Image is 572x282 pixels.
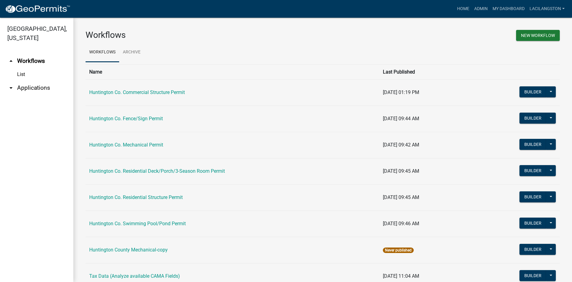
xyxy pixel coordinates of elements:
button: Builder [519,139,546,150]
button: Builder [519,113,546,124]
a: Huntington Co. Commercial Structure Permit [89,89,185,95]
span: [DATE] 09:45 AM [383,194,419,200]
a: Huntington Co. Mechanical Permit [89,142,163,148]
a: Workflows [86,43,119,62]
a: Admin [472,3,490,15]
i: arrow_drop_up [7,57,15,65]
button: Builder [519,244,546,255]
span: [DATE] 11:04 AM [383,273,419,279]
i: arrow_drop_down [7,84,15,92]
button: Builder [519,86,546,97]
button: Builder [519,270,546,281]
a: Home [455,3,472,15]
button: Builder [519,218,546,229]
a: Archive [119,43,144,62]
th: Last Published [379,64,469,79]
span: [DATE] 09:42 AM [383,142,419,148]
th: Name [86,64,379,79]
a: LaciLangston [527,3,567,15]
a: Huntington County Mechanical-copy [89,247,168,253]
button: New Workflow [516,30,560,41]
a: Huntington Co. Swimming Pool/Pond Permit [89,221,186,226]
span: [DATE] 01:19 PM [383,89,419,95]
a: My Dashboard [490,3,527,15]
span: [DATE] 09:46 AM [383,221,419,226]
a: Huntington Co. Residential Deck/Porch/3-Season Room Permit [89,168,225,174]
button: Builder [519,165,546,176]
span: [DATE] 09:45 AM [383,168,419,174]
a: Huntington Co. Residential Structure Permit [89,194,183,200]
span: Never published [383,248,414,253]
a: Huntington Co. Fence/Sign Permit [89,116,163,121]
h3: Workflows [86,30,318,40]
span: [DATE] 09:44 AM [383,116,419,121]
button: Builder [519,191,546,202]
a: Tax Data (Analyze available CAMA Fields) [89,273,180,279]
